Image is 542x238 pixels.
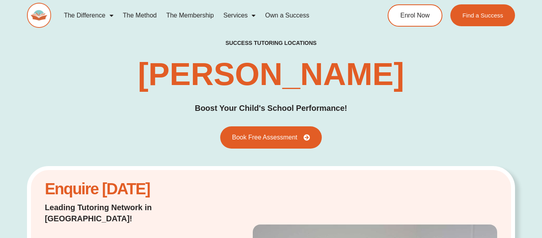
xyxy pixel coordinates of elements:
[45,184,205,194] h2: Enquire [DATE]
[260,6,314,25] a: Own a Success
[118,6,161,25] a: The Method
[45,202,205,224] h2: Leading Tutoring Network in [GEOGRAPHIC_DATA]!
[59,6,360,25] nav: Menu
[219,6,260,25] a: Services
[220,126,322,149] a: Book Free Assessment
[225,39,317,46] h2: success tutoring locations
[388,4,442,27] a: Enrol Now
[450,4,515,26] a: Find a Success
[232,134,298,141] span: Book Free Assessment
[161,6,219,25] a: The Membership
[195,102,347,114] h2: Boost Your Child's School Performance!
[138,58,404,90] h1: [PERSON_NAME]
[400,12,430,19] span: Enrol Now
[462,12,503,18] span: Find a Success
[59,6,118,25] a: The Difference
